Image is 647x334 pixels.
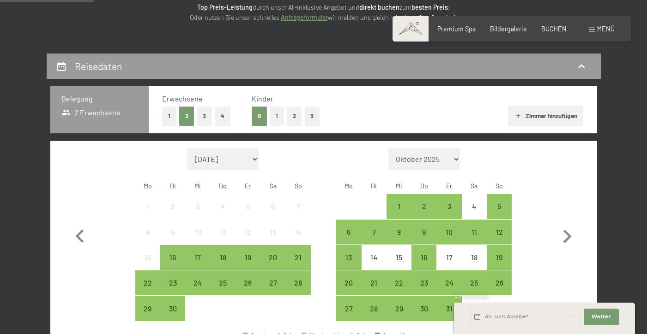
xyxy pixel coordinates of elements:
div: 27 [261,279,284,302]
div: Sat Oct 25 2025 [462,270,487,295]
div: Anreise möglich [462,220,487,245]
div: 27 [337,305,360,328]
div: Anreise möglich [211,270,236,295]
span: Schnellanfrage [454,293,489,299]
abbr: Sonntag [496,182,503,190]
div: Tue Sep 23 2025 [160,270,185,295]
span: Kinder [252,94,273,103]
div: Sat Oct 18 2025 [462,245,487,270]
div: Anreise nicht möglich [285,220,310,245]
div: Anreise möglich [362,220,387,245]
div: Fri Sep 26 2025 [236,270,260,295]
abbr: Montag [345,182,353,190]
div: Anreise nicht möglich [462,194,487,219]
div: Thu Oct 02 2025 [411,194,436,219]
div: Anreise nicht möglich [260,194,285,219]
a: Anfrageformular [281,13,328,21]
div: 28 [286,279,309,302]
div: 21 [363,279,386,302]
div: Wed Oct 08 2025 [387,220,411,245]
div: Fri Sep 12 2025 [236,220,260,245]
div: Tue Sep 30 2025 [160,296,185,321]
div: Mon Oct 20 2025 [336,270,361,295]
button: 2 [179,107,194,125]
div: Anreise möglich [336,270,361,295]
abbr: Mittwoch [194,182,201,190]
span: Bildergalerie [490,25,527,33]
div: 15 [387,254,411,277]
div: Tue Oct 07 2025 [362,220,387,245]
div: Anreise möglich [185,270,210,295]
div: Anreise möglich [436,270,461,295]
div: Sun Oct 05 2025 [487,194,512,219]
div: 8 [387,228,411,251]
div: Anreise nicht möglich [436,245,461,270]
div: Anreise nicht möglich [387,245,411,270]
div: Fri Oct 31 2025 [436,296,461,321]
div: 8 [136,228,159,251]
div: Thu Sep 25 2025 [211,270,236,295]
div: 26 [488,279,511,302]
a: Premium Spa [437,25,476,33]
div: Anreise nicht möglich [260,220,285,245]
div: 13 [337,254,360,277]
button: 4 [215,107,230,125]
abbr: Samstag [270,182,277,190]
button: 3 [305,107,320,125]
button: Nächster Monat [554,148,580,322]
div: Anreise möglich [387,270,411,295]
div: 16 [161,254,184,277]
div: Fri Oct 10 2025 [436,220,461,245]
div: Sun Oct 26 2025 [487,270,512,295]
strong: direkt buchen [359,3,399,11]
div: 19 [236,254,260,277]
div: Anreise möglich [160,245,185,270]
button: Weiter [584,309,619,325]
div: Anreise nicht möglich [160,194,185,219]
div: Anreise möglich [260,270,285,295]
div: Anreise möglich [160,270,185,295]
div: Anreise nicht möglich [185,220,210,245]
div: Tue Oct 21 2025 [362,270,387,295]
div: 11 [463,228,486,251]
div: Anreise möglich [285,245,310,270]
div: Anreise möglich [387,220,411,245]
div: Tue Oct 28 2025 [362,296,387,321]
div: Wed Sep 17 2025 [185,245,210,270]
div: Anreise nicht möglich [185,194,210,219]
div: 17 [186,254,209,277]
div: Sun Oct 12 2025 [487,220,512,245]
div: Tue Sep 16 2025 [160,245,185,270]
div: Anreise möglich [436,194,461,219]
div: Wed Sep 03 2025 [185,194,210,219]
div: 29 [387,305,411,328]
button: 0 [252,107,267,125]
div: Mon Sep 15 2025 [135,245,160,270]
div: 14 [363,254,386,277]
div: Tue Oct 14 2025 [362,245,387,270]
div: Sat Sep 20 2025 [260,245,285,270]
div: Wed Sep 10 2025 [185,220,210,245]
div: Anreise nicht möglich [236,194,260,219]
abbr: Donnerstag [219,182,227,190]
div: Anreise nicht möglich [160,220,185,245]
div: Anreise möglich [160,296,185,321]
div: 21 [286,254,309,277]
div: Anreise möglich [236,245,260,270]
div: Thu Sep 04 2025 [211,194,236,219]
div: Sun Sep 07 2025 [285,194,310,219]
div: 6 [337,228,360,251]
span: BUCHEN [541,25,567,33]
div: 9 [161,228,184,251]
div: Sun Sep 28 2025 [285,270,310,295]
div: Mon Oct 27 2025 [336,296,361,321]
div: Anreise möglich [436,220,461,245]
h2: Reisedaten [75,60,122,72]
button: Vorheriger Monat [67,148,93,322]
div: 10 [437,228,460,251]
div: Thu Sep 11 2025 [211,220,236,245]
div: Fri Oct 24 2025 [436,270,461,295]
div: 7 [363,228,386,251]
div: Anreise nicht möglich [462,245,487,270]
